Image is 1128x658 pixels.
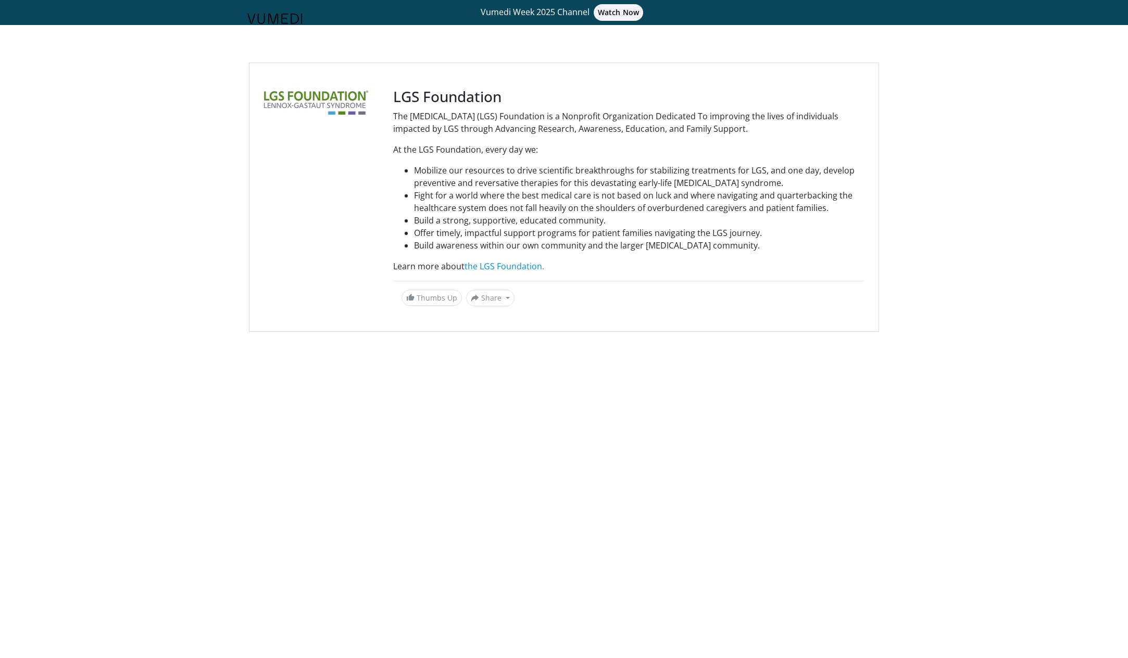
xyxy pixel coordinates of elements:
li: Mobilize our resources to drive scientific breakthroughs for stabilizing treatments for LGS, and ... [414,164,864,189]
li: Build awareness within our own community and the larger [MEDICAL_DATA] community. [414,239,864,252]
p: At the LGS Foundation, every day we: [393,143,864,156]
p: The [MEDICAL_DATA] (LGS) Foundation is a Nonprofit Organization Dedicated To improving the lives ... [393,110,864,135]
h3: LGS Foundation [393,88,864,106]
img: VuMedi Logo [247,14,303,24]
li: Fight for a world where the best medical care is not based on luck and where navigating and quart... [414,189,864,214]
li: Build a strong, supportive, educated community. [414,214,864,227]
button: Share [466,290,515,306]
a: the LGS Foundation. [465,260,544,272]
p: Learn more about [393,260,864,272]
a: Thumbs Up [402,290,462,306]
li: Offer timely, impactful support programs for patient families navigating the LGS journey. [414,227,864,239]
